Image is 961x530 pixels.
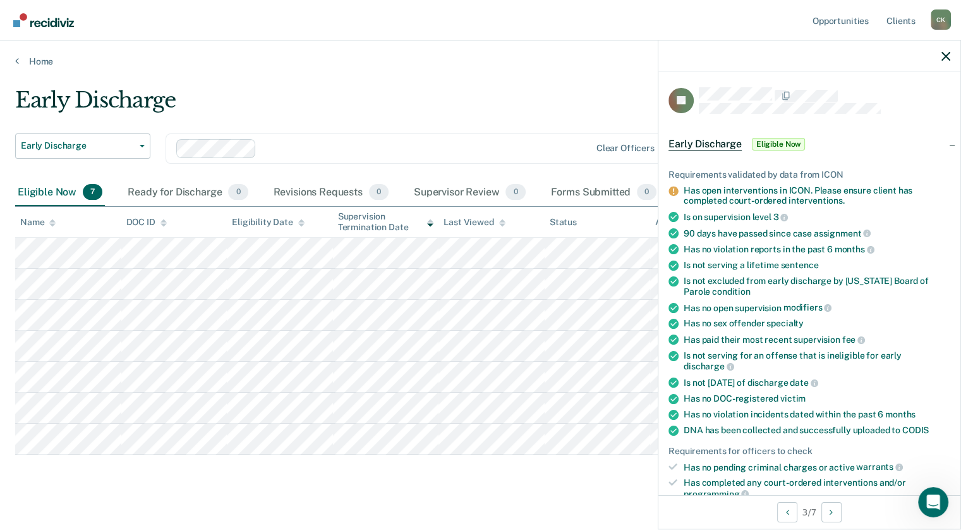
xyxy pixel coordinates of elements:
[668,446,950,457] div: Requirements for officers to check
[596,143,655,154] div: Clear officers
[411,179,528,207] div: Supervisor Review
[835,244,874,254] span: months
[658,495,960,529] div: 3 / 7
[777,502,797,522] button: Previous Opportunity
[684,361,734,371] span: discharge
[684,211,950,223] div: Is on supervision level
[783,302,832,312] span: modifiers
[684,185,950,207] div: Has open interventions in ICON. Please ensure client has completed court-ordered interventions.
[15,56,946,67] a: Home
[658,124,960,164] div: Early DischargeEligible Now
[271,179,391,207] div: Revisions Requests
[637,184,656,200] span: 0
[773,212,789,222] span: 3
[766,318,804,328] span: specialty
[232,217,305,228] div: Eligibility Date
[684,276,950,297] div: Is not excluded from early discharge by [US_STATE] Board of Parole
[684,318,950,329] div: Has no sex offender
[655,217,715,228] div: Assigned to
[126,217,167,228] div: DOC ID
[684,228,950,239] div: 90 days have passed since case
[684,350,950,372] div: Is not serving for an offense that is ineligible for early
[125,179,250,207] div: Ready for Discharge
[684,302,950,314] div: Has no open supervision
[668,138,742,151] span: Early Discharge
[780,260,818,270] span: sentence
[821,502,842,522] button: Next Opportunity
[780,393,806,404] span: victim
[931,9,951,30] div: C K
[505,184,525,200] span: 0
[13,13,74,27] img: Recidiviz
[338,211,434,233] div: Supervision Termination Date
[752,138,806,151] span: Eligible Now
[684,478,950,499] div: Has completed any court-ordered interventions and/or
[15,179,105,207] div: Eligible Now
[931,9,951,30] button: Profile dropdown button
[856,462,903,472] span: warrants
[684,409,950,420] div: Has no violation incidents dated within the past 6
[842,335,865,345] span: fee
[902,425,929,435] span: CODIS
[918,487,948,517] iframe: Intercom live chat
[228,184,248,200] span: 0
[444,217,505,228] div: Last Viewed
[684,462,950,473] div: Has no pending criminal charges or active
[684,260,950,271] div: Is not serving a lifetime
[684,243,950,255] div: Has no violation reports in the past 6
[684,334,950,345] div: Has paid their most recent supervision
[885,409,916,419] span: months
[712,287,751,297] span: condition
[684,425,950,436] div: DNA has been collected and successfully uploaded to
[684,393,950,404] div: Has no DOC-registered
[684,377,950,388] div: Is not [DATE] of discharge
[790,378,818,388] span: date
[21,140,135,151] span: Early Discharge
[369,184,389,200] span: 0
[684,489,749,499] span: programming
[83,184,102,200] span: 7
[550,217,577,228] div: Status
[20,217,56,228] div: Name
[668,169,950,180] div: Requirements validated by data from ICON
[814,228,871,238] span: assignment
[15,87,736,123] div: Early Discharge
[548,179,660,207] div: Forms Submitted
